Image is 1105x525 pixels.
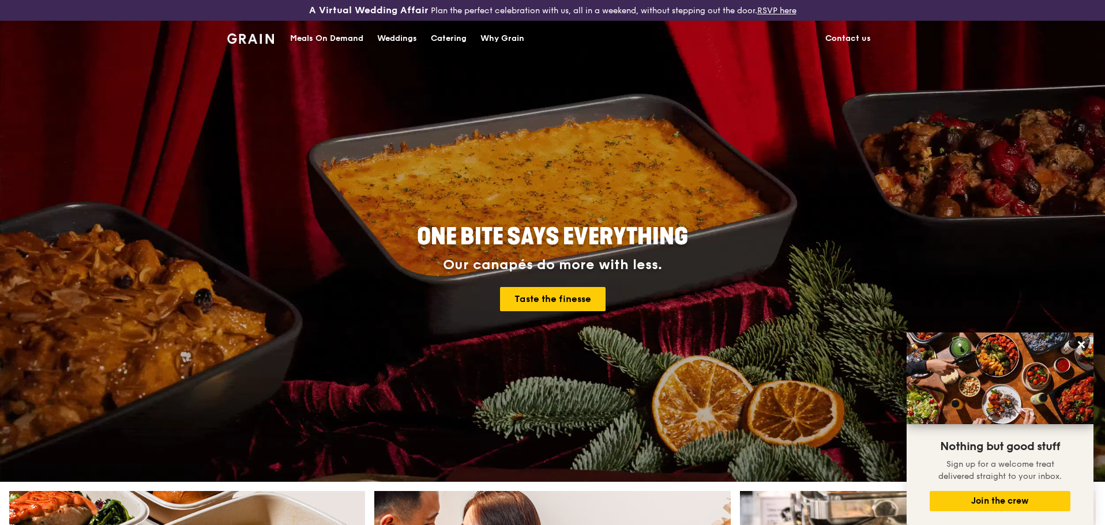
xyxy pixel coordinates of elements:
[930,491,1070,511] button: Join the crew
[227,20,274,55] a: GrainGrain
[500,287,606,311] a: Taste the finesse
[417,223,688,251] span: ONE BITE SAYS EVERYTHING
[940,440,1060,454] span: Nothing but good stuff
[757,6,796,16] a: RSVP here
[818,21,878,56] a: Contact us
[227,33,274,44] img: Grain
[1072,335,1091,354] button: Close
[473,21,531,56] a: Why Grain
[938,459,1062,481] span: Sign up for a welcome treat delivered straight to your inbox.
[480,21,524,56] div: Why Grain
[377,21,417,56] div: Weddings
[907,333,1093,424] img: DSC07876-Edit02-Large.jpeg
[220,5,885,16] div: Plan the perfect celebration with us, all in a weekend, without stepping out the door.
[290,21,363,56] div: Meals On Demand
[431,21,467,56] div: Catering
[309,5,429,16] h3: A Virtual Wedding Affair
[370,21,424,56] a: Weddings
[345,257,760,273] div: Our canapés do more with less.
[424,21,473,56] a: Catering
